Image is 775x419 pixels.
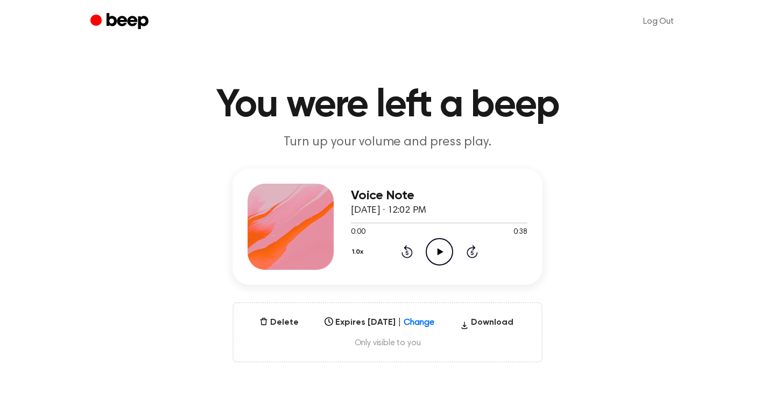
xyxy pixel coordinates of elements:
h3: Voice Note [351,188,527,203]
span: 0:38 [513,227,527,238]
a: Beep [90,11,151,32]
h1: You were left a beep [112,86,663,125]
p: Turn up your volume and press play. [181,134,594,151]
span: 0:00 [351,227,365,238]
span: [DATE] · 12:02 PM [351,206,426,215]
button: 1.0x [351,243,368,261]
button: Delete [255,316,303,329]
span: Only visible to you [246,338,529,348]
a: Log Out [632,9,685,34]
button: Download [456,316,518,333]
